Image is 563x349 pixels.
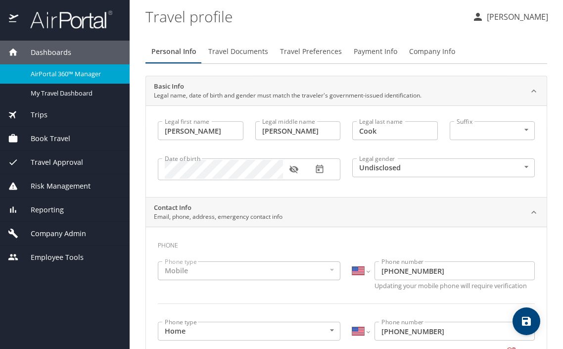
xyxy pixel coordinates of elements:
[146,198,547,227] div: Contact InfoEmail, phone, address, emergency contact info
[19,10,112,29] img: airportal-logo.png
[146,76,547,106] div: Basic InfoLegal name, date of birth and gender must match the traveler's government-issued identi...
[18,252,84,263] span: Employee Tools
[409,46,455,58] span: Company Info
[208,46,268,58] span: Travel Documents
[31,69,118,79] span: AirPortal 360™ Manager
[18,47,71,58] span: Dashboards
[484,11,548,23] p: [PERSON_NAME]
[280,46,342,58] span: Travel Preferences
[375,283,535,289] p: Updating your mobile phone will require verification
[145,40,547,63] div: Profile
[18,204,64,215] span: Reporting
[158,261,340,280] div: Mobile
[154,212,282,221] p: Email, phone, address, emergency contact info
[18,181,91,192] span: Risk Management
[513,307,540,335] button: save
[352,158,535,177] div: Undisclosed
[158,322,340,341] div: Home
[154,203,282,213] h2: Contact Info
[151,46,196,58] span: Personal Info
[154,91,422,100] p: Legal name, date of birth and gender must match the traveler's government-issued identification.
[9,10,19,29] img: icon-airportal.png
[31,89,118,98] span: My Travel Dashboard
[145,1,464,32] h1: Travel profile
[18,133,70,144] span: Book Travel
[146,105,547,197] div: Basic InfoLegal name, date of birth and gender must match the traveler's government-issued identi...
[158,235,535,251] h3: Phone
[354,46,397,58] span: Payment Info
[450,121,535,140] div: ​
[18,109,47,120] span: Trips
[18,157,83,168] span: Travel Approval
[468,8,552,26] button: [PERSON_NAME]
[154,82,422,92] h2: Basic Info
[18,228,86,239] span: Company Admin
